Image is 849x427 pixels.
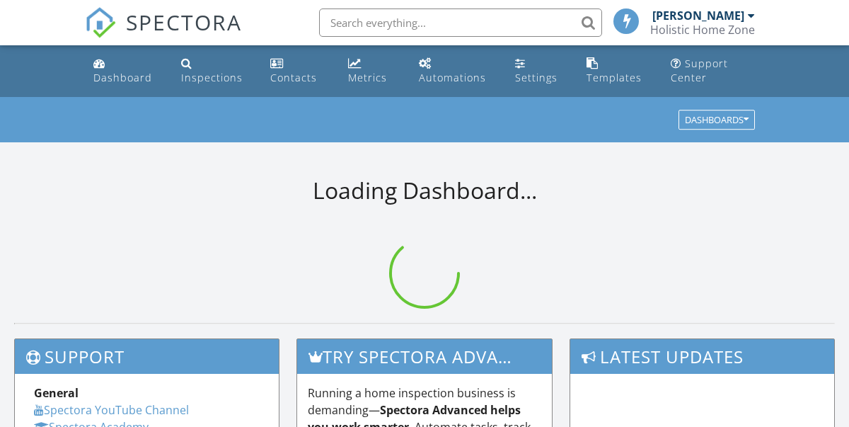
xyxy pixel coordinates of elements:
a: Settings [509,51,570,91]
h3: Try spectora advanced [DATE] [297,339,553,374]
div: Templates [587,71,642,84]
strong: General [34,385,79,401]
input: Search everything... [319,8,602,37]
span: SPECTORA [126,7,242,37]
a: Support Center [665,51,761,91]
h3: Latest Updates [570,339,834,374]
div: Dashboards [685,115,749,125]
a: Dashboard [88,51,164,91]
h3: Support [15,339,279,374]
a: Templates [581,51,654,91]
div: Metrics [348,71,387,84]
img: The Best Home Inspection Software - Spectora [85,7,116,38]
div: Dashboard [93,71,152,84]
button: Dashboards [678,110,755,130]
a: Contacts [265,51,331,91]
div: Contacts [270,71,317,84]
a: Automations (Basic) [413,51,497,91]
a: SPECTORA [85,19,242,49]
div: Support Center [671,57,728,84]
a: Metrics [342,51,402,91]
div: Holistic Home Zone [650,23,755,37]
div: Automations [419,71,486,84]
a: Inspections [175,51,253,91]
div: Inspections [181,71,243,84]
div: Settings [515,71,558,84]
a: Spectora YouTube Channel [34,402,189,418]
div: [PERSON_NAME] [652,8,744,23]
